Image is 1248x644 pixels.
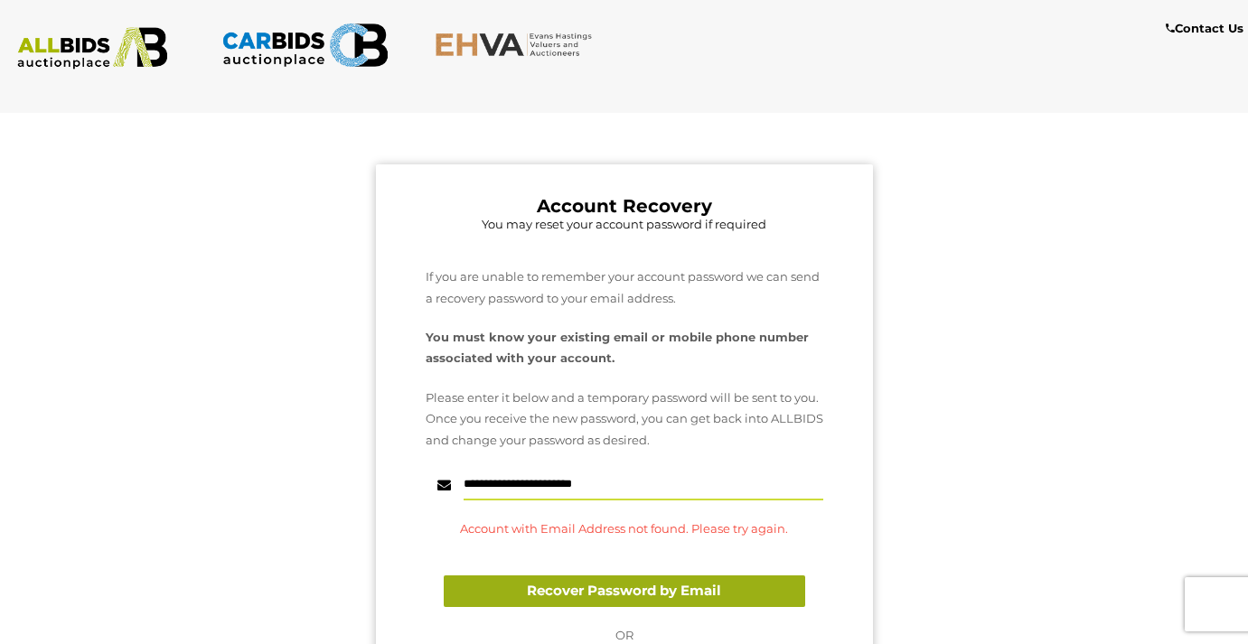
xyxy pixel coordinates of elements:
a: Contact Us [1166,18,1248,39]
b: Contact Us [1166,21,1243,35]
button: Recover Password by Email [444,575,805,607]
img: EHVA.com.au [435,32,602,57]
p: Please enter it below and a temporary password will be sent to you. Once you receive the new pass... [426,387,823,451]
strong: You must know your existing email or mobile phone number associated with your account. [426,330,809,365]
h5: You may reset your account password if required [426,218,823,230]
img: ALLBIDS.com.au [9,27,176,70]
p: If you are unable to remember your account password we can send a recovery password to your email... [426,266,823,309]
img: CARBIDS.com.au [221,18,389,72]
p: Account with Email Address not found. Please try again. [426,518,823,539]
b: Account Recovery [537,195,712,217]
